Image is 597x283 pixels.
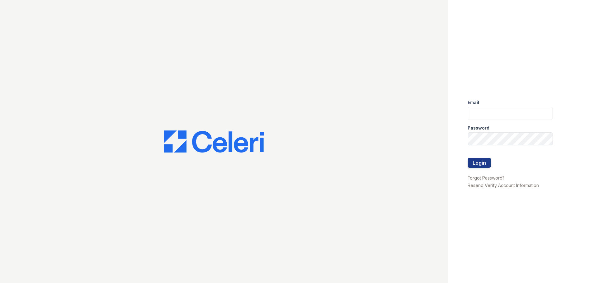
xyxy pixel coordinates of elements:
[468,158,491,168] button: Login
[468,125,489,131] label: Password
[468,175,505,180] a: Forgot Password?
[468,183,539,188] a: Resend Verify Account Information
[164,130,264,153] img: CE_Logo_Blue-a8612792a0a2168367f1c8372b55b34899dd931a85d93a1a3d3e32e68fde9ad4.png
[468,99,479,106] label: Email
